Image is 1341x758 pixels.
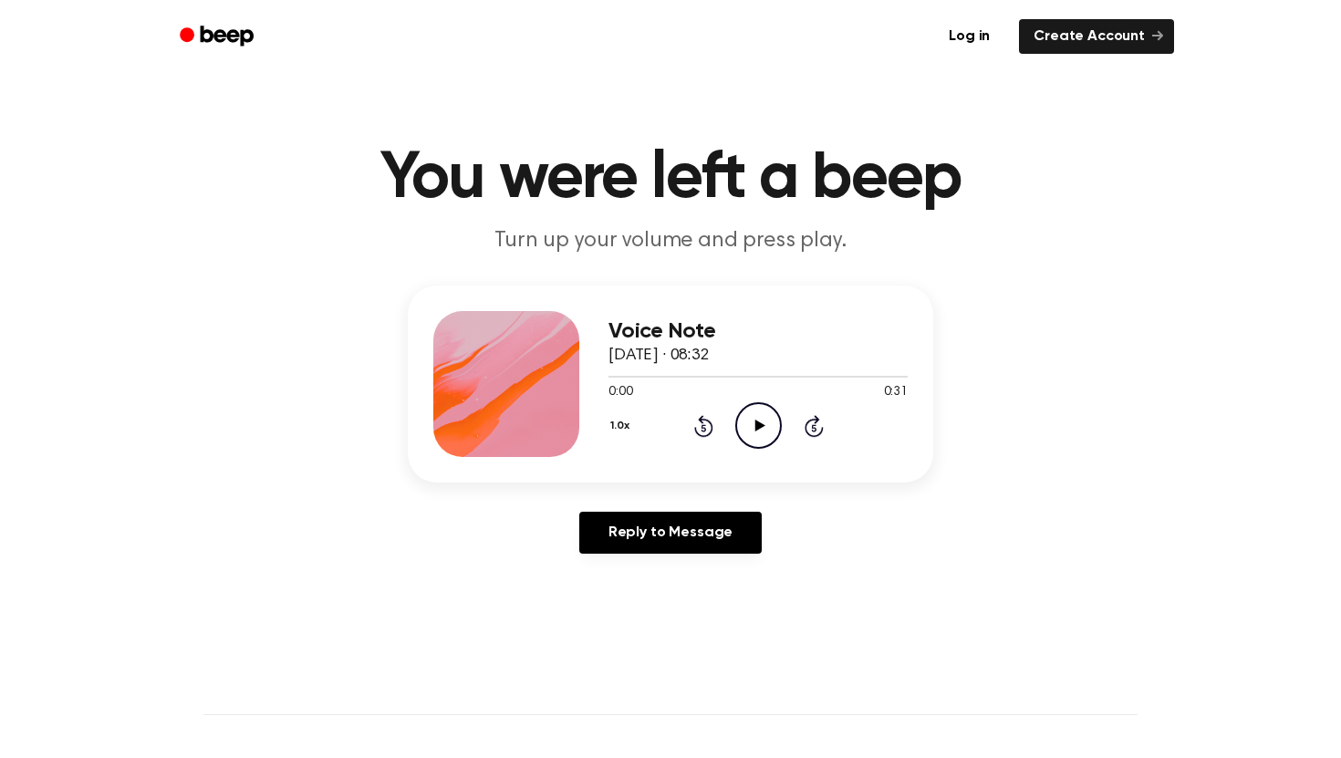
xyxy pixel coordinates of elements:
a: Beep [167,19,270,55]
a: Reply to Message [579,512,762,554]
span: [DATE] · 08:32 [608,348,709,364]
a: Log in [930,16,1008,57]
a: Create Account [1019,19,1174,54]
p: Turn up your volume and press play. [320,226,1021,256]
button: 1.0x [608,410,636,441]
h1: You were left a beep [203,146,1138,212]
h3: Voice Note [608,319,908,344]
span: 0:31 [884,383,908,402]
span: 0:00 [608,383,632,402]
